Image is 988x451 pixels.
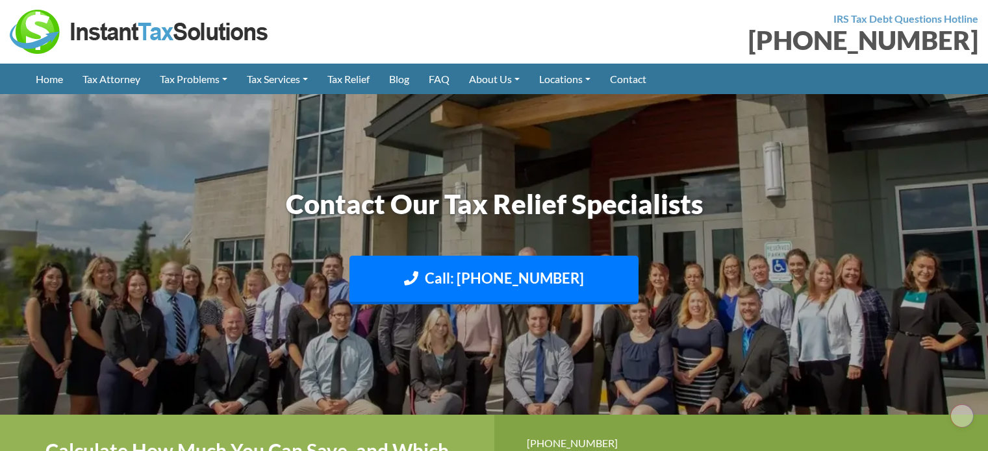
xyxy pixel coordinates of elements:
[459,64,529,94] a: About Us
[73,64,150,94] a: Tax Attorney
[349,256,639,304] a: Call: [PHONE_NUMBER]
[237,64,318,94] a: Tax Services
[318,64,379,94] a: Tax Relief
[10,10,270,54] img: Instant Tax Solutions Logo
[529,64,600,94] a: Locations
[600,64,656,94] a: Contact
[134,185,855,223] h1: Contact Our Tax Relief Specialists
[379,64,419,94] a: Blog
[10,24,270,36] a: Instant Tax Solutions Logo
[833,12,978,25] strong: IRS Tax Debt Questions Hotline
[504,27,979,53] div: [PHONE_NUMBER]
[150,64,237,94] a: Tax Problems
[26,64,73,94] a: Home
[419,64,459,94] a: FAQ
